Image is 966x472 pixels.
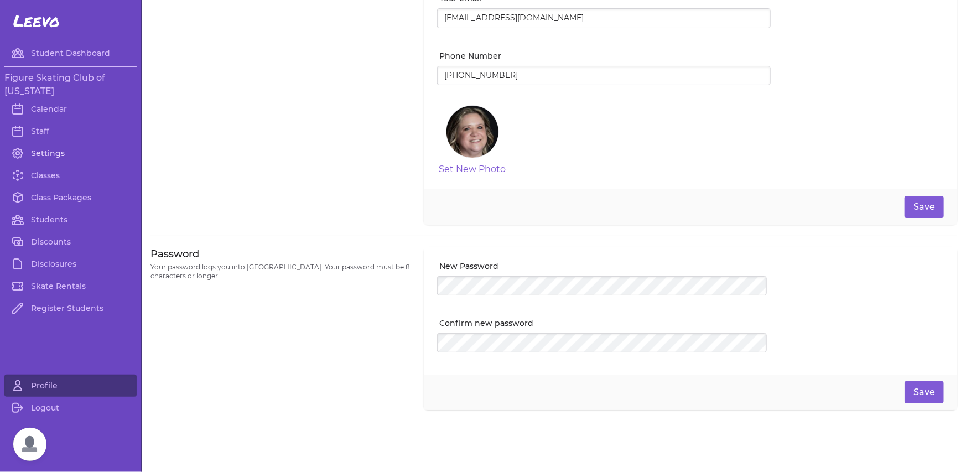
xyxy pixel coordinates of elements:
a: Staff [4,120,137,142]
p: Your password logs you into [GEOGRAPHIC_DATA]. Your password must be 8 characters or longer. [150,263,411,281]
a: Class Packages [4,186,137,209]
button: Set New Photo [439,163,506,176]
a: Profile [4,375,137,397]
a: Register Students [4,297,137,319]
a: Student Dashboard [4,42,137,64]
a: Disclosures [4,253,137,275]
h3: Password [150,247,411,261]
h3: Figure Skating Club of [US_STATE] [4,71,137,98]
a: Settings [4,142,137,164]
input: Your phone number [437,66,771,86]
label: New Password [439,261,771,272]
label: Phone Number [439,50,771,61]
a: Logout [4,397,137,419]
a: Classes [4,164,137,186]
input: richard@example.com [437,8,771,28]
span: Leevo [13,11,60,31]
button: Save [905,196,944,218]
div: Open chat [13,428,46,461]
label: Confirm new password [439,318,771,329]
a: Discounts [4,231,137,253]
a: Calendar [4,98,137,120]
a: Skate Rentals [4,275,137,297]
button: Save [905,381,944,403]
a: Students [4,209,137,231]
